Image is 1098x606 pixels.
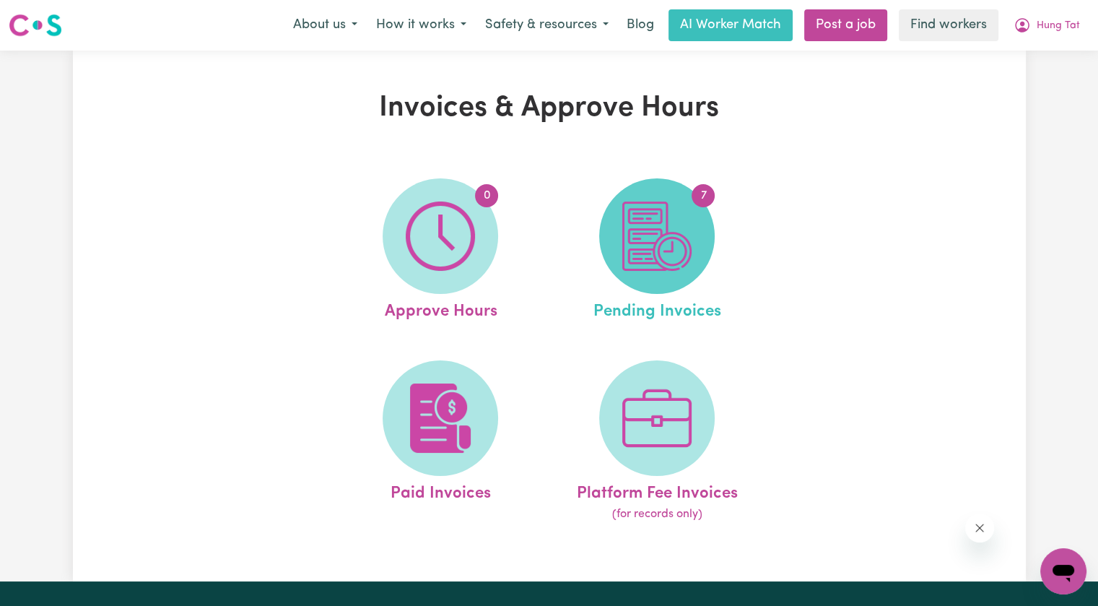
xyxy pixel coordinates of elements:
iframe: Close message [965,514,994,542]
span: Approve Hours [384,294,497,324]
span: 0 [475,184,498,207]
a: Pending Invoices [553,178,761,324]
span: Platform Fee Invoices [577,476,738,506]
button: My Account [1004,10,1089,40]
span: (for records only) [612,506,702,523]
img: Careseekers logo [9,12,62,38]
button: How it works [367,10,476,40]
button: About us [284,10,367,40]
span: 7 [692,184,715,207]
a: AI Worker Match [668,9,793,41]
span: Need any help? [9,10,87,22]
span: Hung Tat [1037,18,1080,34]
a: Blog [618,9,663,41]
a: Post a job [804,9,887,41]
a: Approve Hours [336,178,544,324]
span: Paid Invoices [391,476,491,506]
a: Paid Invoices [336,360,544,524]
h1: Invoices & Approve Hours [240,91,858,126]
a: Careseekers logo [9,9,62,42]
a: Platform Fee Invoices(for records only) [553,360,761,524]
a: Find workers [899,9,998,41]
button: Safety & resources [476,10,618,40]
span: Pending Invoices [593,294,721,324]
iframe: Button to launch messaging window [1040,548,1086,594]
